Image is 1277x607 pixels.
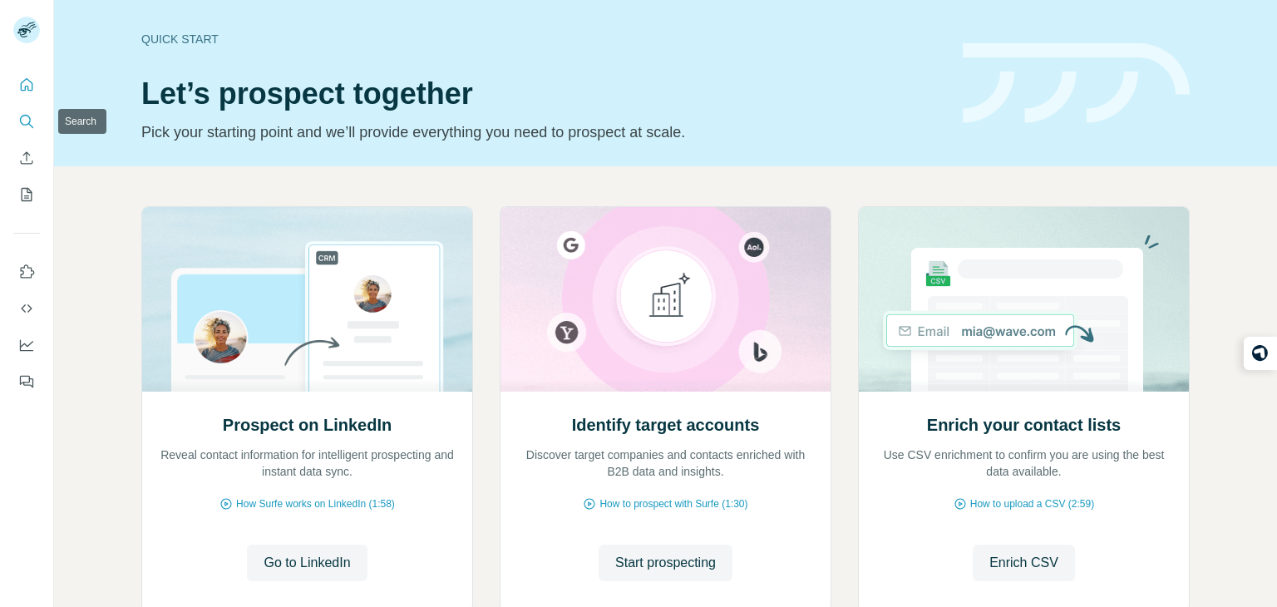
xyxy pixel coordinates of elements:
button: Enrich CSV [13,143,40,173]
button: Use Surfe on LinkedIn [13,257,40,287]
img: Enrich your contact lists [858,207,1190,392]
button: Dashboard [13,330,40,360]
button: My lists [13,180,40,210]
img: Identify target accounts [500,207,831,392]
span: Go to LinkedIn [264,553,350,573]
span: How to upload a CSV (2:59) [970,496,1094,511]
span: How to prospect with Surfe (1:30) [599,496,747,511]
p: Reveal contact information for intelligent prospecting and instant data sync. [159,447,456,480]
h1: Let’s prospect together [141,77,943,111]
img: Prospect on LinkedIn [141,207,473,392]
button: Feedback [13,367,40,397]
button: Quick start [13,70,40,100]
p: Pick your starting point and we’ll provide everything you need to prospect at scale. [141,121,943,144]
span: Enrich CSV [989,553,1058,573]
h2: Prospect on LinkedIn [223,413,392,437]
button: Use Surfe API [13,294,40,323]
img: banner [963,43,1190,124]
h2: Enrich your contact lists [927,413,1121,437]
h2: Identify target accounts [572,413,760,437]
div: Quick start [141,31,943,47]
button: Enrich CSV [973,545,1075,581]
button: Go to LinkedIn [247,545,367,581]
p: Discover target companies and contacts enriched with B2B data and insights. [517,447,814,480]
span: How Surfe works on LinkedIn (1:58) [236,496,395,511]
span: Start prospecting [615,553,716,573]
button: Start prospecting [599,545,732,581]
button: Search [13,106,40,136]
p: Use CSV enrichment to confirm you are using the best data available. [875,447,1172,480]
